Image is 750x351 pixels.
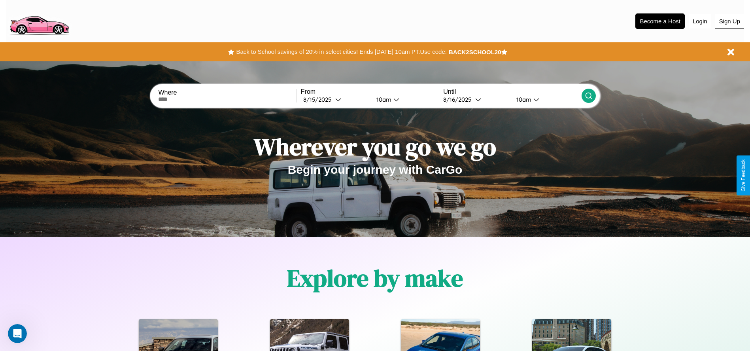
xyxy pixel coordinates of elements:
button: Login [689,14,711,28]
button: Back to School savings of 20% in select cities! Ends [DATE] 10am PT.Use code: [234,46,448,57]
button: 10am [510,95,582,104]
button: 10am [370,95,439,104]
button: Become a Host [635,13,685,29]
div: Give Feedback [741,159,746,192]
iframe: Intercom live chat [8,324,27,343]
label: From [301,88,439,95]
div: 10am [372,96,393,103]
button: Sign Up [715,14,744,29]
div: 10am [512,96,533,103]
div: 8 / 16 / 2025 [443,96,475,103]
label: Until [443,88,581,95]
img: logo [6,4,72,37]
div: 8 / 15 / 2025 [303,96,335,103]
button: 8/15/2025 [301,95,370,104]
b: BACK2SCHOOL20 [449,49,501,55]
h1: Explore by make [287,262,463,294]
label: Where [158,89,296,96]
